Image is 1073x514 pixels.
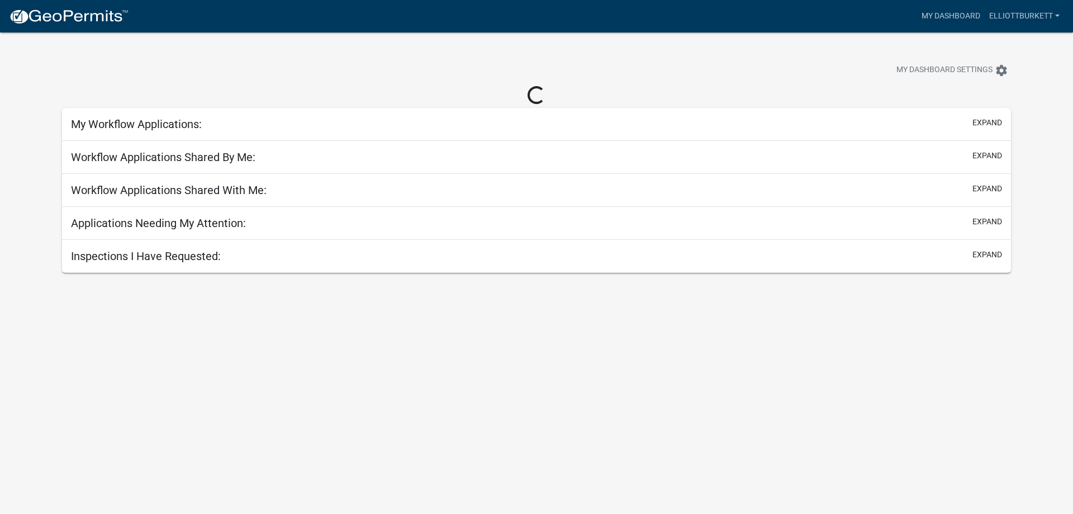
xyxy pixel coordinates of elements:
button: expand [972,150,1002,162]
h5: Workflow Applications Shared With Me: [71,183,267,197]
button: expand [972,216,1002,228]
span: My Dashboard Settings [896,64,993,77]
h5: Applications Needing My Attention: [71,216,246,230]
h5: Inspections I Have Requested: [71,249,221,263]
button: expand [972,183,1002,195]
button: expand [972,117,1002,129]
button: expand [972,249,1002,261]
button: My Dashboard Settingssettings [887,59,1017,81]
h5: Workflow Applications Shared By Me: [71,150,255,164]
a: elliottburkett [985,6,1064,27]
h5: My Workflow Applications: [71,117,202,131]
a: My Dashboard [917,6,985,27]
i: settings [995,64,1008,77]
